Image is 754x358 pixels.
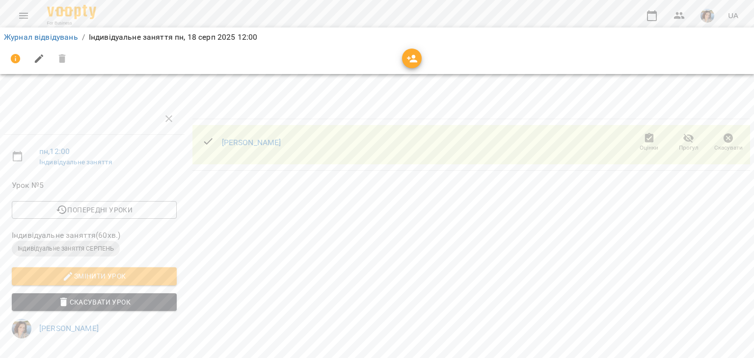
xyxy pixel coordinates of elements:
[640,144,658,152] span: Оцінки
[20,270,169,282] span: Змінити урок
[12,4,35,27] button: Menu
[679,144,699,152] span: Прогул
[39,158,112,166] a: Індивідуальне заняття
[82,31,85,43] li: /
[700,9,714,23] img: bf8b94f3f9fb03d2e0758250d0d5aea0.jpg
[724,6,742,25] button: UA
[39,147,70,156] a: пн , 12:00
[669,129,709,156] button: Прогул
[708,129,748,156] button: Скасувати
[714,144,743,152] span: Скасувати
[20,296,169,308] span: Скасувати Урок
[39,324,99,333] a: [PERSON_NAME]
[4,32,78,42] a: Журнал відвідувань
[89,31,258,43] p: Індивідуальне заняття пн, 18 серп 2025 12:00
[222,138,281,147] a: [PERSON_NAME]
[12,244,120,253] span: Індивідуальне заняття СЕРПЕНЬ
[12,319,31,338] img: bf8b94f3f9fb03d2e0758250d0d5aea0.jpg
[629,129,669,156] button: Оцінки
[12,179,177,191] span: Урок №5
[4,31,750,43] nav: breadcrumb
[47,20,96,26] span: For Business
[12,201,177,219] button: Попередні уроки
[728,10,738,21] span: UA
[20,204,169,216] span: Попередні уроки
[12,267,177,285] button: Змінити урок
[47,5,96,19] img: Voopty Logo
[12,293,177,311] button: Скасувати Урок
[12,230,177,241] span: Індивідуальне заняття ( 60 хв. )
